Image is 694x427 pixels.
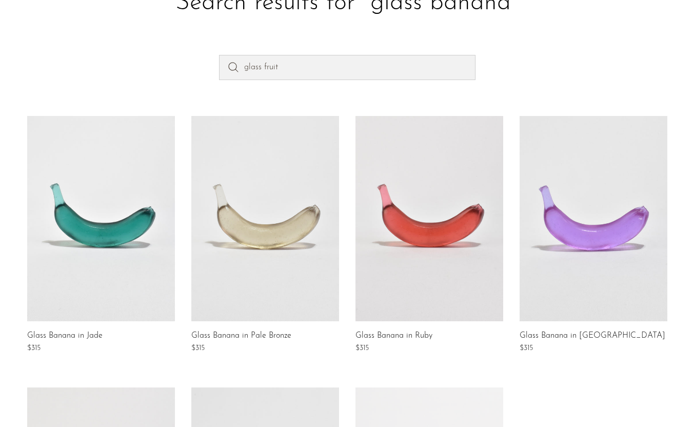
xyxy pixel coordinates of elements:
a: Glass Banana in [GEOGRAPHIC_DATA] [520,332,665,341]
a: Glass Banana in Ruby [355,332,432,341]
span: $315 [355,344,369,352]
span: $315 [27,344,41,352]
span: $315 [191,344,205,352]
span: $315 [520,344,533,352]
a: Glass Banana in Jade [27,332,103,341]
input: Perform a search [219,55,475,80]
a: Glass Banana in Pale Bronze [191,332,291,341]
